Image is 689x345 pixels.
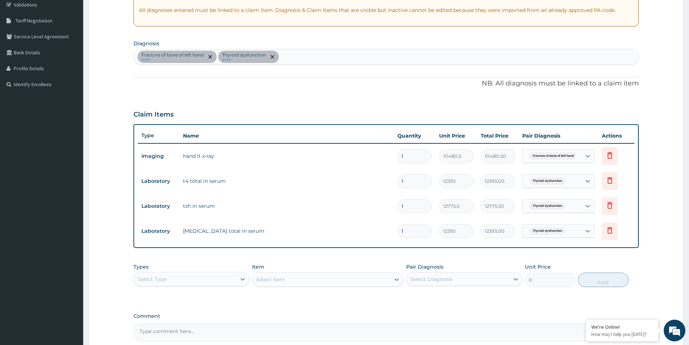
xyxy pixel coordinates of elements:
[598,129,634,143] th: Actions
[222,52,266,58] p: Thyroid dysfunction
[179,149,394,163] td: hand lt x-ray
[138,129,179,142] th: Type
[138,224,179,238] td: Laboratory
[529,227,566,235] span: Thyroid dysfunction
[591,331,653,337] p: How may I help you today?
[138,150,179,163] td: Imaging
[252,263,264,270] label: Item
[529,152,578,160] span: Fracture of bone of left hand
[141,52,204,58] p: Fracture of bone of left hand
[406,263,443,270] label: Pair Diagnosis
[133,313,639,319] label: Comment
[179,129,394,143] th: Name
[42,91,100,164] span: We're online!
[222,58,266,62] small: query
[133,111,174,119] h3: Claim Items
[519,129,598,143] th: Pair Diagnosis
[133,40,159,47] label: Diagnosis
[179,174,394,188] td: t4 total in serum
[525,263,551,270] label: Unit Price
[4,198,138,223] textarea: Type your message and hit 'Enter'
[269,54,276,60] span: remove selection option
[477,129,519,143] th: Total Price
[529,202,566,210] span: Thyroid dysfunction
[410,275,452,283] div: Select Diagnosis
[119,4,136,21] div: Minimize live chat window
[133,79,639,88] p: NB: All diagnosis must be linked to a claim item
[133,264,149,270] label: Types
[578,273,629,287] button: Add
[16,17,52,24] span: Tariff Negotiation
[13,36,29,54] img: d_794563401_company_1708531726252_794563401
[435,129,477,143] th: Unit Price
[179,224,394,238] td: [MEDICAL_DATA] total in serum
[179,199,394,213] td: tsh in serum
[139,7,633,14] p: All diagnoses entered must be linked to a claim item. Diagnosis & Claim Items that are visible bu...
[138,174,179,188] td: Laboratory
[38,41,122,50] div: Chat with us now
[138,199,179,213] td: Laboratory
[137,275,166,283] div: Select Type
[529,177,566,185] span: Thyroid dysfunction
[591,324,653,330] div: We're Online!
[141,58,204,62] small: query
[394,129,435,143] th: Quantity
[207,54,213,60] span: remove selection option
